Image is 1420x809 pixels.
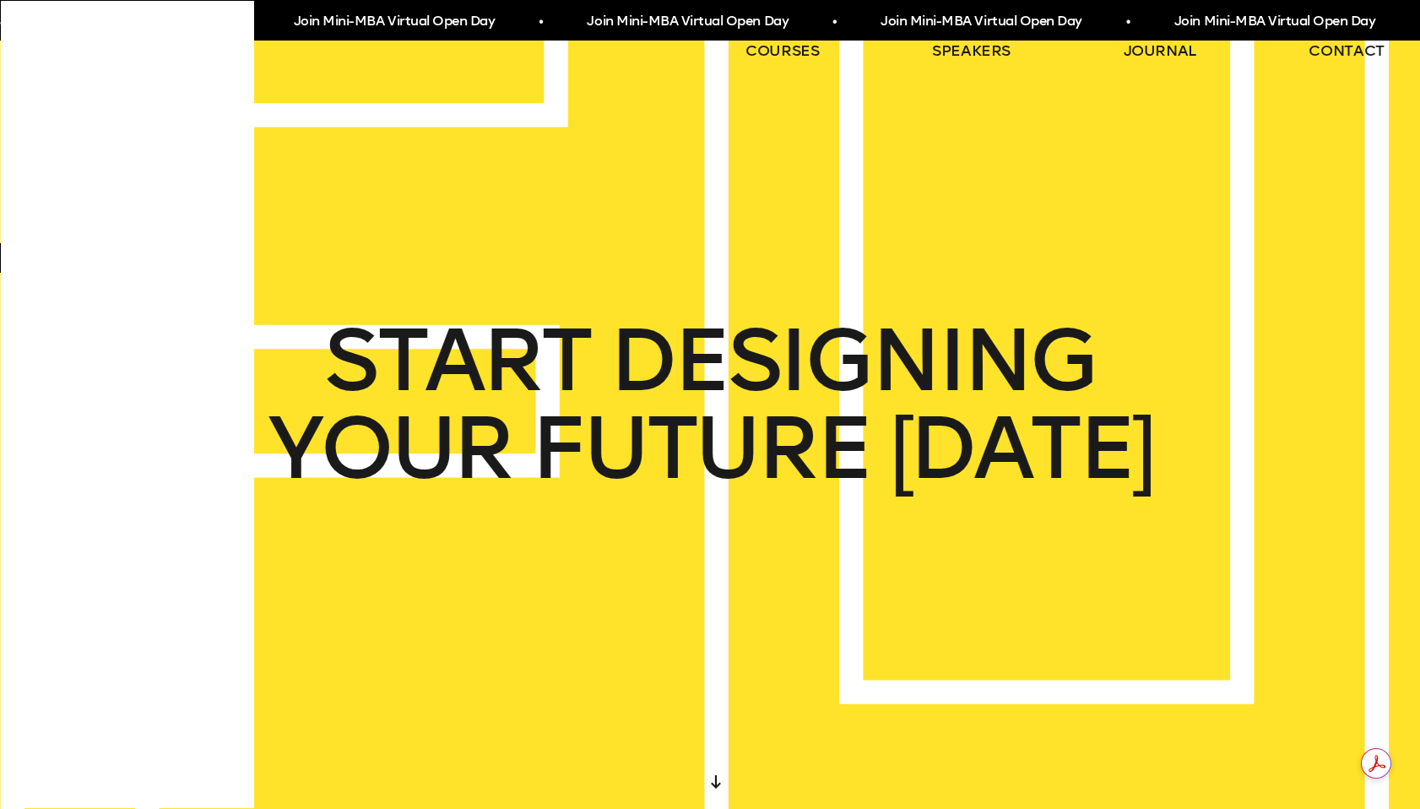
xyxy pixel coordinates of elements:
[1125,7,1130,37] span: •
[539,7,543,37] span: •
[932,41,1011,61] a: speakers
[610,317,1096,404] span: DESIGNING
[1124,41,1197,61] a: journal
[745,41,820,61] a: courses
[890,404,1153,492] span: [DATE]
[268,404,512,492] span: YOUR
[324,317,590,404] span: START
[1309,41,1385,61] a: contact
[832,7,836,37] span: •
[531,404,870,492] span: FUTURE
